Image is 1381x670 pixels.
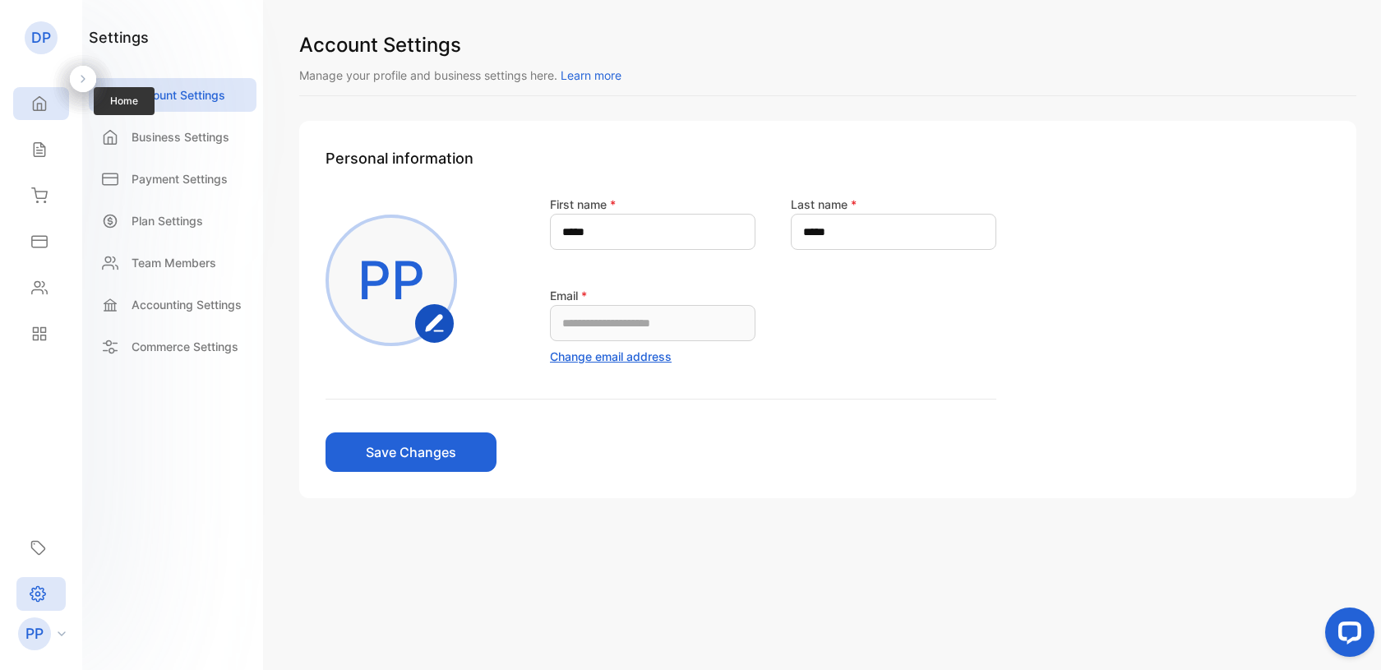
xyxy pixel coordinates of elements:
[89,204,256,238] a: Plan Settings
[550,348,672,365] button: Change email address
[132,128,229,146] p: Business Settings
[550,197,616,211] label: First name
[132,170,228,187] p: Payment Settings
[94,87,155,115] span: Home
[299,67,1356,84] p: Manage your profile and business settings here.
[89,162,256,196] a: Payment Settings
[550,289,587,303] label: Email
[89,78,256,112] a: Account Settings
[89,288,256,321] a: Accounting Settings
[561,68,621,82] span: Learn more
[1312,601,1381,670] iframe: LiveChat chat widget
[89,246,256,280] a: Team Members
[89,330,256,363] a: Commerce Settings
[31,27,51,49] p: DP
[358,241,425,320] p: PP
[132,338,238,355] p: Commerce Settings
[132,254,216,271] p: Team Members
[89,120,256,154] a: Business Settings
[132,86,225,104] p: Account Settings
[89,26,149,49] h1: settings
[326,147,1330,169] h1: Personal information
[132,212,203,229] p: Plan Settings
[25,623,44,645] p: PP
[791,197,857,211] label: Last name
[132,296,242,313] p: Accounting Settings
[299,30,1356,60] h1: Account Settings
[326,432,497,472] button: Save Changes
